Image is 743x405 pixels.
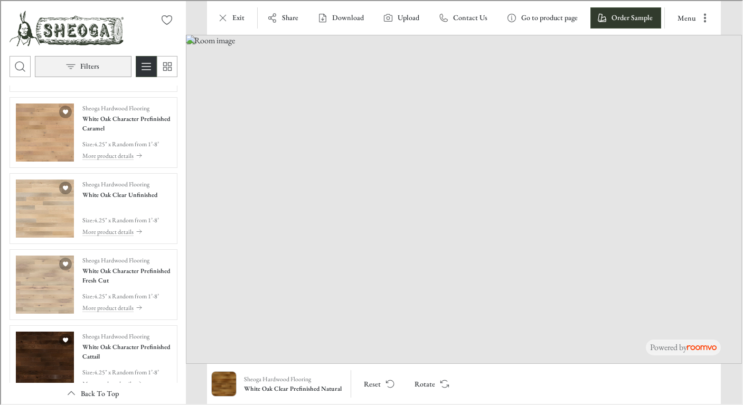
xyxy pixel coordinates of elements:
p: Size : [81,290,93,300]
button: More actions [668,6,716,27]
button: Contact Us [431,6,495,27]
button: More product details [81,301,170,313]
button: Upload a picture of your room [375,6,427,27]
img: Logo representing Sheoga Hardwood Flooring. [8,8,123,46]
p: Go to product page [520,12,577,22]
img: roomvo_wordmark.svg [686,344,716,349]
button: More product details [81,149,170,161]
img: White Oak Character Prefinished Cattail. Link opens in a new window. [15,331,73,389]
img: White Oak Clear Unfinished. Link opens in a new window. [15,178,73,237]
p: Size : [81,138,93,148]
p: Powered by [649,341,716,352]
p: More product details [81,226,133,236]
img: White Oak Character Prefinished Fresh Cut. Link opens in a new window. [15,255,73,313]
img: Room image [185,34,741,363]
h4: White Oak Clear Unfinished [81,189,156,199]
div: See White Oak Character Prefinished Cattail in the room [8,324,176,395]
p: 4.25" x Random from 1’-8’ [93,138,158,148]
button: Order Sample [589,6,660,27]
button: Add White Oak Character Prefinished Cattail to favorites [58,333,71,345]
p: Filters [79,60,98,71]
p: Share [281,12,297,22]
p: Exit [231,12,243,22]
h6: White Oak Clear Prefinished Natural [243,383,342,392]
p: Sheoga Hardwood Flooring [81,331,148,340]
img: White Oak Character Prefinished Caramel. Link opens in a new window. [15,102,73,161]
button: Open the filters menu [34,55,130,76]
div: See White Oak Clear Unfinished in the room [8,172,176,243]
button: Rotate Surface [405,372,455,393]
p: Size : [81,366,93,376]
p: Order Sample [610,12,652,22]
button: Reset product [354,372,401,393]
h4: White Oak Character Prefinished Cattail [81,341,170,360]
p: 4.25" x Random from 1’-8’ [93,214,158,224]
button: Open search box [8,55,30,76]
div: See White Oak Character Prefinished Caramel in the room [8,96,176,167]
div: Product List Mode Selector [135,55,176,76]
p: Sheoga Hardwood Flooring [81,102,148,112]
button: Add White Oak Clear Unfinished to favorites [58,181,71,193]
button: Switch to simple view [155,55,176,76]
label: Upload [397,12,418,22]
button: Show details for White Oak Clear Prefinished Natural [240,370,345,395]
p: More product details [81,302,133,312]
p: Sheoga Hardwood Flooring [81,178,148,188]
p: Sheoga Hardwood Flooring [243,373,310,383]
button: No favorites [155,8,176,30]
p: 4.25" x Random from 1’-8’ [93,366,158,376]
div: See White Oak Character Prefinished Fresh Cut in the room [8,248,176,319]
a: Go to Sheoga Hardwood Flooring's website. [8,8,123,46]
button: Scroll back to the beginning [8,382,176,403]
p: More product details [81,150,133,159]
p: More product details [81,378,133,388]
div: The visualizer is powered by Roomvo. [649,341,716,352]
button: More product details [81,225,158,237]
p: Contact Us [452,12,486,22]
p: Size : [81,214,93,224]
button: Switch to detail view [135,55,156,76]
p: 4.25" x Random from 1’-8’ [93,290,158,300]
button: Share [260,6,306,27]
button: More product details [81,377,170,389]
button: Add White Oak Character Prefinished Caramel to favorites [58,105,71,117]
p: Sheoga Hardwood Flooring [81,255,148,264]
img: White Oak Clear Prefinished Natural [211,371,235,395]
button: Add White Oak Character Prefinished Fresh Cut to favorites [58,257,71,269]
button: Download [310,6,371,27]
button: Exit [210,6,252,27]
button: Go to product page [499,6,585,27]
h4: White Oak Character Prefinished Fresh Cut [81,265,170,284]
p: Download [331,12,363,22]
h4: White Oak Character Prefinished Caramel [81,113,170,132]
